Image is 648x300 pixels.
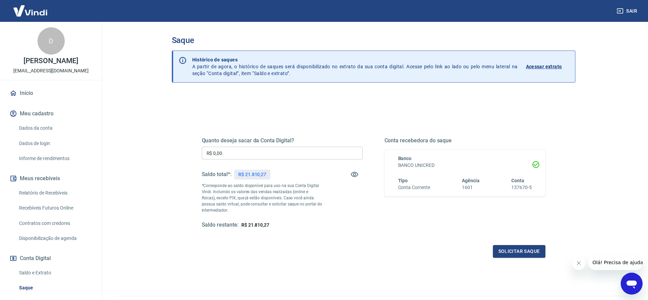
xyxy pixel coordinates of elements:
iframe: Mensagem da empresa [588,255,643,270]
a: Recebíveis Futuros Online [16,201,94,215]
p: Histórico de saques [192,56,518,63]
a: Contratos com credores [16,216,94,230]
iframe: Botão para abrir a janela de mensagens [621,273,643,295]
button: Sair [615,5,640,17]
h6: Conta Corrente [398,184,430,191]
a: Disponibilização de agenda [16,231,94,245]
a: Saldo e Extrato [16,266,94,280]
a: Início [8,86,94,101]
button: Meus recebíveis [8,171,94,186]
a: Relatório de Recebíveis [16,186,94,200]
span: R$ 21.810,27 [241,222,269,228]
a: Informe de rendimentos [16,152,94,166]
span: Banco [398,156,412,161]
h5: Conta recebedora do saque [385,137,545,144]
img: Vindi [8,0,52,21]
p: Acessar extrato [526,63,562,70]
a: Acessar extrato [526,56,570,77]
h5: Quanto deseja sacar da Conta Digital? [202,137,363,144]
button: Conta Digital [8,251,94,266]
button: Meu cadastro [8,106,94,121]
h6: 1601 [462,184,480,191]
a: Dados de login [16,137,94,151]
span: Olá! Precisa de ajuda? [4,5,57,10]
a: Saque [16,281,94,295]
span: Conta [511,178,524,183]
p: [EMAIL_ADDRESS][DOMAIN_NAME] [13,67,89,74]
p: R$ 21.810,27 [238,171,266,178]
h5: Saldo total*: [202,171,231,178]
p: [PERSON_NAME] [24,57,78,65]
h5: Saldo restante: [202,222,239,229]
button: Solicitar saque [493,245,545,258]
span: Tipo [398,178,408,183]
p: *Corresponde ao saldo disponível para uso na sua Conta Digital Vindi. Incluindo os valores das ve... [202,183,322,213]
h6: 137670-5 [511,184,532,191]
a: Dados da conta [16,121,94,135]
h3: Saque [172,35,575,45]
h6: BANCO UNICRED [398,162,532,169]
p: A partir de agora, o histórico de saques será disponibilizado no extrato da sua conta digital. Ac... [192,56,518,77]
span: Agência [462,178,480,183]
div: D [37,27,65,55]
iframe: Fechar mensagem [572,256,586,270]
